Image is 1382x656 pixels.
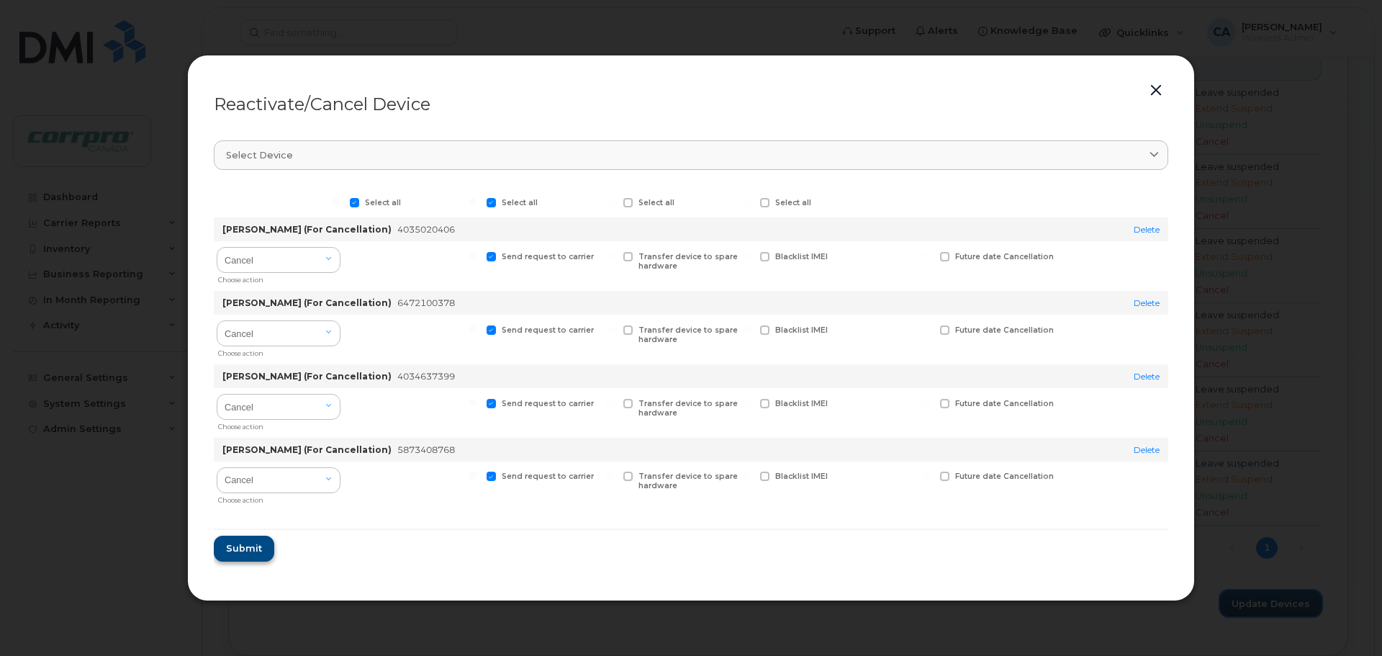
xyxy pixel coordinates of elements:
[469,472,477,479] input: Send request to carrier
[606,198,613,205] input: Select all
[397,371,455,382] span: 4034637399
[743,399,750,406] input: Blacklist IMEI
[218,490,340,506] div: Choose action
[365,198,401,207] span: Select all
[218,270,340,285] div: Choose action
[606,252,613,259] input: Transfer device to spare hardware
[469,198,477,205] input: Select all
[502,472,594,481] span: Send request to carrier
[955,252,1054,261] span: Future date Cancellation
[502,399,594,408] span: Send request to carrier
[638,472,738,490] span: Transfer device to spare hardware
[1134,224,1160,235] a: Delete
[218,343,340,359] div: Choose action
[775,252,828,261] span: Blacklist IMEI
[1134,371,1160,382] a: Delete
[502,252,594,261] span: Send request to carrier
[502,198,538,207] span: Select all
[222,444,392,455] strong: [PERSON_NAME] (For Cancellation)
[469,399,477,406] input: Send request to carrier
[638,198,674,207] span: Select all
[923,399,930,406] input: Future date Cancellation
[469,325,477,333] input: Send request to carrier
[775,198,811,207] span: Select all
[469,252,477,259] input: Send request to carrier
[214,96,1168,113] div: Reactivate/Cancel Device
[397,297,455,308] span: 6472100378
[222,224,392,235] strong: [PERSON_NAME] (For Cancellation)
[775,472,828,481] span: Blacklist IMEI
[226,542,262,555] span: Submit
[743,252,750,259] input: Blacklist IMEI
[955,325,1054,335] span: Future date Cancellation
[923,325,930,333] input: Future date Cancellation
[1134,444,1160,455] a: Delete
[743,198,750,205] input: Select all
[775,399,828,408] span: Blacklist IMEI
[226,148,293,162] span: Select device
[218,417,340,432] div: Choose action
[743,325,750,333] input: Blacklist IMEI
[214,140,1168,170] a: Select device
[955,472,1054,481] span: Future date Cancellation
[923,252,930,259] input: Future date Cancellation
[606,472,613,479] input: Transfer device to spare hardware
[955,399,1054,408] span: Future date Cancellation
[638,325,738,344] span: Transfer device to spare hardware
[222,371,392,382] strong: [PERSON_NAME] (For Cancellation)
[743,472,750,479] input: Blacklist IMEI
[333,198,340,205] input: Select all
[1134,297,1160,308] a: Delete
[397,444,455,455] span: 5873408768
[502,325,594,335] span: Send request to carrier
[775,325,828,335] span: Blacklist IMEI
[606,325,613,333] input: Transfer device to spare hardware
[638,399,738,418] span: Transfer device to spare hardware
[397,224,455,235] span: 4035020406
[222,297,392,308] strong: [PERSON_NAME] (For Cancellation)
[638,252,738,271] span: Transfer device to spare hardware
[923,472,930,479] input: Future date Cancellation
[606,399,613,406] input: Transfer device to spare hardware
[214,536,274,562] button: Submit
